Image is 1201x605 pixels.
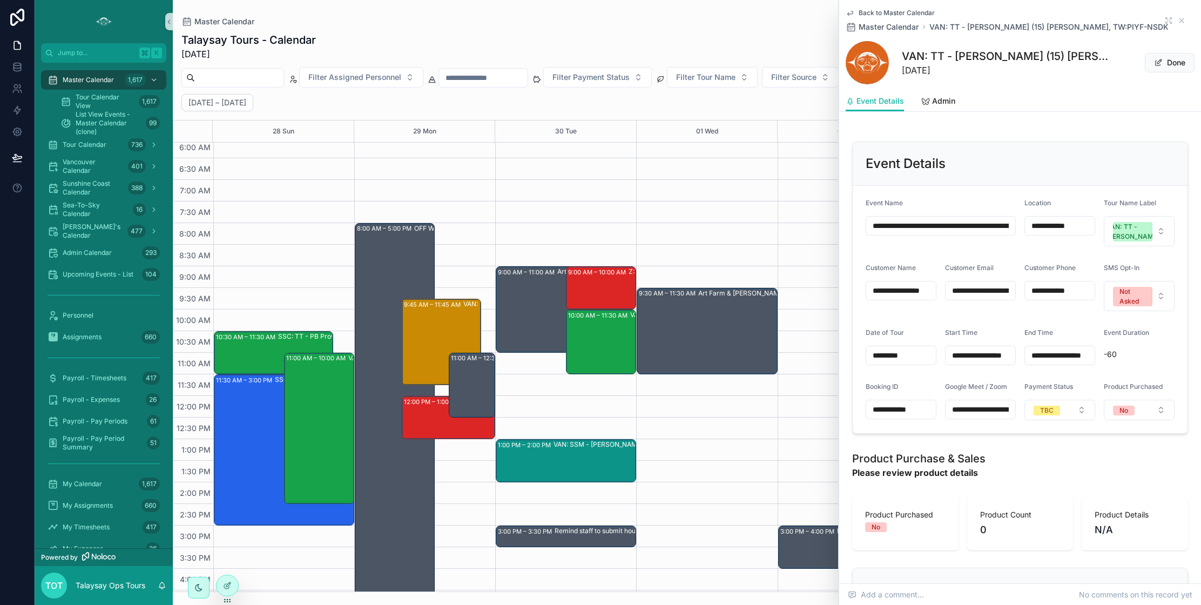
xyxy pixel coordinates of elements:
div: Remind staff to submit hours [555,527,642,535]
div: 11:00 AM – 10:00 AM [286,353,348,364]
div: 28 Sun [273,120,294,142]
button: 30 Tue [555,120,577,142]
div: 388 [128,181,146,194]
div: Z: Group Tours (1) [PERSON_NAME], TW:NYDS-ZDSE [629,267,696,276]
span: Filter Tour Name [676,72,736,83]
span: Customer Email [945,264,994,272]
div: 10:30 AM – 11:30 AMSSC: TT - PB Prov. Park (2) [PERSON_NAME], TW:YYAG-KEJR [214,332,333,374]
span: 8:30 AM [177,251,213,260]
button: Select Button [667,67,758,88]
span: 12:00 PM [174,402,213,411]
div: 99 [146,117,160,130]
span: Powered by [41,553,78,562]
a: Admin [921,91,955,113]
div: 26 [146,393,160,406]
div: Art Farm & [PERSON_NAME] Check-in [698,289,815,298]
span: No comments on this record yet [1079,589,1192,600]
span: TOT [45,579,63,592]
div: 3:00 PM – 4:00 PM [780,526,837,537]
span: 12:30 PM [174,423,213,433]
span: My Assignments [63,501,113,510]
a: Payroll - Pay Period Summary51 [41,433,166,453]
span: Tour Calendar View [76,93,134,110]
a: My Timesheets417 [41,517,166,537]
div: VAN: TT - [PERSON_NAME] [1106,222,1159,241]
div: 10:00 AM – 11:30 AM [568,310,630,321]
div: 9:45 AM – 11:45 AM [404,299,463,310]
span: 3:30 PM [177,553,213,562]
div: Not Asked [1119,287,1146,306]
div: 9:00 AM – 11:00 AMArt Farm & Talaysay Monthly Check-in [496,267,615,352]
span: 6:00 AM [177,143,213,152]
span: [DATE] [902,64,1114,77]
span: Admin [932,96,955,106]
span: Back to Master Calendar [859,9,935,17]
span: 10:30 AM [173,337,213,346]
span: 1:30 PM [179,467,213,476]
span: N/A [1095,522,1175,537]
span: VAN: TT - [PERSON_NAME] (15) [PERSON_NAME], TW:PIYF-NSDK [929,22,1169,32]
h2: Event Details [866,155,946,172]
span: Payroll - Expenses [63,395,120,404]
div: 1:00 PM – 2:00 PMVAN: SSM - [PERSON_NAME] (25) [PERSON_NAME], TW:[PERSON_NAME]-AIZE [496,440,636,482]
span: Add a comment... [848,589,924,600]
span: 9:00 AM [177,272,213,281]
a: Upcoming Events - List104 [41,265,166,284]
span: Customer Phone [1024,264,1076,272]
div: Art Farm & Talaysay Monthly Check-in [557,267,673,276]
div: 26 [146,542,160,555]
div: Management Calendar Review [837,527,932,535]
span: Tour Calendar [63,140,106,149]
span: 7:30 AM [177,207,213,217]
div: VAN: TT - [PERSON_NAME] (1) [PERSON_NAME][GEOGRAPHIC_DATA], [GEOGRAPHIC_DATA]:HYPT-TGAU [630,311,697,319]
h2: [DATE] – [DATE] [188,97,246,108]
div: 11:00 AM – 10:00 AMVAN: TT - [PERSON_NAME] (15) [PERSON_NAME], TW:PIYF-NSDK [285,353,354,503]
a: Powered by [35,548,173,566]
div: VAN: TT - [PERSON_NAME] (15) [PERSON_NAME], TW:PIYF-NSDK [348,354,415,362]
div: 11:00 AM – 12:30 PM [451,353,512,364]
div: 8:00 AM – 5:00 PM [357,223,414,234]
span: My Timesheets [63,523,110,532]
span: Event Duration [1104,328,1149,337]
span: -60 [1104,349,1175,360]
span: Vancouver Calendar [63,158,124,175]
a: Tour Calendar736 [41,135,166,154]
a: My Calendar1,617 [41,474,166,494]
span: SMS Opt-In [1104,264,1139,272]
span: Product Details [1095,509,1175,520]
span: 11:30 AM [175,380,213,389]
div: 9:00 AM – 11:00 AM [498,267,557,278]
button: Select Button [1024,400,1095,420]
a: Sunshine Coast Calendar388 [41,178,166,198]
span: Sunshine Coast Calendar [63,179,124,197]
h1: Product Purchase & Sales [852,451,986,466]
span: Payment Status [1024,382,1073,391]
a: My Assignments660 [41,496,166,515]
span: Upcoming Events - List [63,270,133,279]
button: Select Button [299,67,423,88]
span: Customer Name [866,264,916,272]
button: Done [1145,53,1195,72]
button: 02 Thu [838,120,859,142]
div: 9:30 AM – 11:30 AMArt Farm & [PERSON_NAME] Check-in [637,288,777,374]
div: 1:00 PM – 2:00 PM [498,440,554,451]
span: 1:00 PM [179,445,213,454]
span: Product Count [980,509,1061,520]
div: 9:30 AM – 11:30 AM [639,288,698,299]
span: 10:00 AM [173,315,213,325]
span: Payroll - Pay Periods [63,417,127,426]
div: 417 [143,372,160,385]
span: Google Meet / Zoom [945,382,1007,391]
div: VAN: SSM - [PERSON_NAME] (25) [PERSON_NAME], TW:[PERSON_NAME]-AIZE [554,440,691,449]
a: Event Details [846,91,904,112]
span: Personnel [63,311,93,320]
div: 1,617 [125,73,146,86]
a: Vancouver Calendar401 [41,157,166,176]
a: Master Calendar [846,22,919,32]
div: 51 [147,436,160,449]
div: No [872,522,880,532]
a: Admin Calendar293 [41,243,166,263]
div: 1,617 [139,478,160,490]
div: 736 [128,138,146,151]
span: [PERSON_NAME]'s Calendar [63,223,123,240]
